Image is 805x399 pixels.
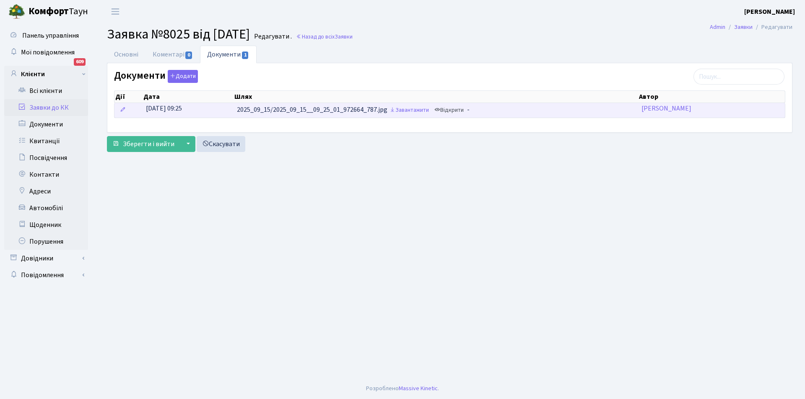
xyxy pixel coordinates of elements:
[296,33,353,41] a: Назад до всіхЗаявки
[4,82,88,99] a: Всі клієнти
[197,136,245,152] a: Скасувати
[753,23,792,32] li: Редагувати
[4,133,88,149] a: Квитанції
[4,149,88,166] a: Посвідчення
[74,58,86,66] div: 609
[638,91,785,103] th: Автор
[107,25,250,44] span: Заявка №8025 від [DATE]
[4,267,88,283] a: Повідомлення
[29,5,88,19] span: Таун
[4,44,88,61] a: Мої повідомлення609
[744,7,795,17] a: [PERSON_NAME]
[22,31,79,40] span: Панель управління
[168,70,198,83] button: Документи
[185,51,192,59] span: 0
[200,46,256,63] a: Документи
[21,48,75,57] span: Мої повідомлення
[366,384,439,393] div: Розроблено .
[143,91,234,103] th: Дата
[697,18,805,36] nav: breadcrumb
[29,5,69,18] b: Комфорт
[335,33,353,41] span: Заявки
[4,116,88,133] a: Документи
[4,99,88,116] a: Заявки до КК
[4,216,88,233] a: Щоденник
[4,233,88,250] a: Порушення
[641,104,691,113] a: [PERSON_NAME]
[146,104,182,113] span: [DATE] 09:25
[234,103,638,118] td: 2025_09_15/2025_09_15__09_25_01_972664_787.jpg
[114,91,143,103] th: Дії
[387,104,431,117] a: Завантажити
[252,33,292,41] small: Редагувати .
[4,183,88,200] a: Адреси
[107,136,180,152] button: Зберегти і вийти
[4,66,88,82] a: Клієнти
[114,70,198,83] label: Документи
[4,250,88,267] a: Довідники
[145,46,200,63] a: Коментарі
[123,139,174,149] span: Зберегти і вийти
[744,7,795,16] b: [PERSON_NAME]
[4,200,88,216] a: Автомобілі
[4,27,88,44] a: Панель управління
[467,106,470,115] span: -
[166,69,198,83] a: Додати
[432,104,466,117] a: Відкрити
[105,5,126,18] button: Переключити навігацію
[107,46,145,63] a: Основні
[4,166,88,183] a: Контакти
[234,91,638,103] th: Шлях
[693,69,784,85] input: Пошук...
[734,23,753,31] a: Заявки
[242,51,249,59] span: 1
[710,23,725,31] a: Admin
[8,3,25,20] img: logo.png
[399,384,438,393] a: Massive Kinetic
